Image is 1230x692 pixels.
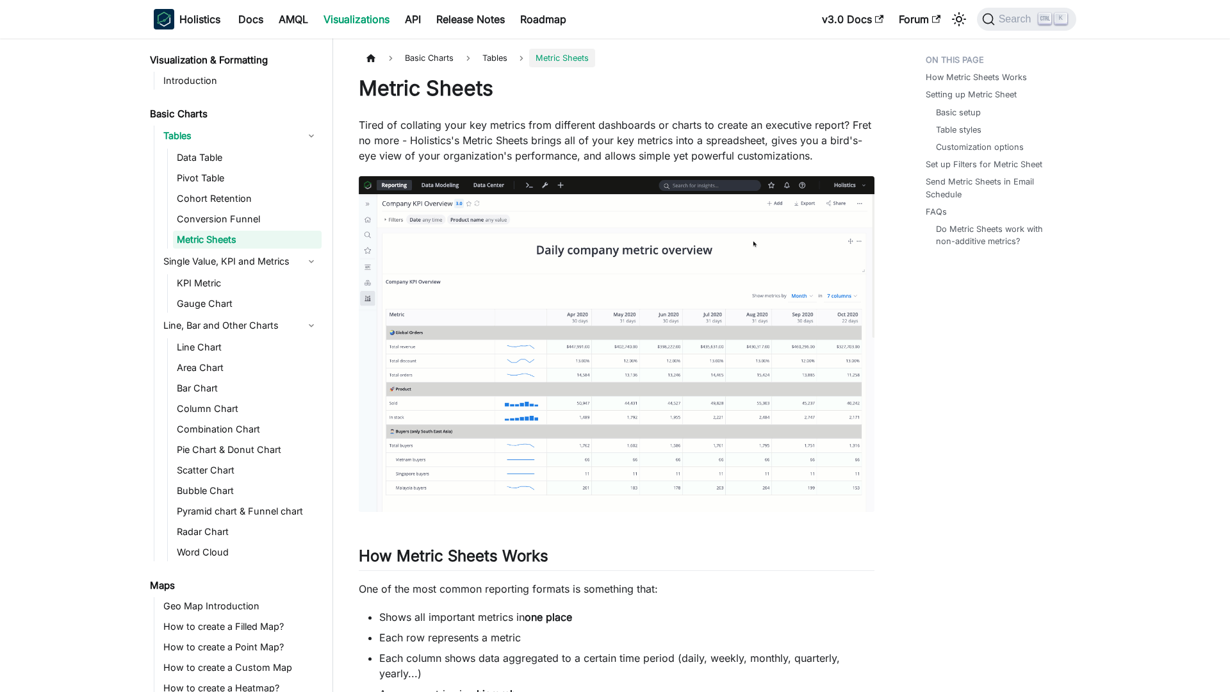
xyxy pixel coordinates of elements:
a: Table styles [936,124,981,136]
img: Holistics [154,9,174,29]
p: One of the most common reporting formats is something that: [359,581,874,597]
nav: Docs sidebar [141,38,333,692]
a: AMQL [271,9,316,29]
a: Release Notes [429,9,512,29]
button: Switch between dark and light mode (currently light mode) [949,9,969,29]
a: Bubble Chart [173,482,322,500]
a: How to create a Custom Map [160,659,322,677]
a: Send Metric Sheets in Email Schedule [926,176,1069,200]
a: Forum [891,9,948,29]
nav: Breadcrumbs [359,49,874,67]
a: How to create a Filled Map? [160,618,322,636]
a: KPI Metric [173,274,322,292]
strong: one place [525,611,572,623]
span: Metric Sheets [529,49,595,67]
p: Tired of collating your key metrics from different dashboards or charts to create an executive re... [359,117,874,163]
span: Tables [476,49,514,67]
a: Combination Chart [173,420,322,438]
button: Search (Ctrl+K) [977,8,1076,31]
a: Visualization & Formatting [146,51,322,69]
a: Bar Chart [173,379,322,397]
a: Single Value, KPI and Metrics [160,251,322,272]
a: Conversion Funnel [173,210,322,228]
a: Gauge Chart [173,295,322,313]
a: Word Cloud [173,543,322,561]
span: Basic Charts [398,49,460,67]
a: Line, Bar and Other Charts [160,315,322,336]
a: Introduction [160,72,322,90]
a: v3.0 Docs [814,9,891,29]
a: Data Table [173,149,322,167]
a: Set up Filters for Metric Sheet [926,158,1042,170]
a: How Metric Sheets Works [926,71,1027,83]
b: Holistics [179,12,220,27]
a: Pie Chart & Donut Chart [173,441,322,459]
a: Pivot Table [173,169,322,187]
a: Cohort Retention [173,190,322,208]
a: Scatter Chart [173,461,322,479]
a: Pyramid chart & Funnel chart [173,502,322,520]
li: Each row represents a metric [379,630,874,645]
a: Geo Map Introduction [160,597,322,615]
li: Shows all important metrics in [379,609,874,625]
a: Visualizations [316,9,397,29]
a: Tables [160,126,322,146]
kbd: K [1054,13,1067,24]
a: Column Chart [173,400,322,418]
a: Customization options [936,141,1024,153]
a: Roadmap [512,9,574,29]
a: FAQs [926,206,947,218]
h2: How Metric Sheets Works [359,547,874,571]
a: Line Chart [173,338,322,356]
a: API [397,9,429,29]
a: Setting up Metric Sheet [926,88,1017,101]
a: Metric Sheets [173,231,322,249]
a: Home page [359,49,383,67]
a: Radar Chart [173,523,322,541]
a: Docs [231,9,271,29]
a: Basic Charts [146,105,322,123]
a: HolisticsHolistics [154,9,220,29]
span: Search [995,13,1039,25]
h1: Metric Sheets [359,76,874,101]
a: Maps [146,577,322,595]
li: Each column shows data aggregated to a certain time period (daily, weekly, monthly, quarterly, ye... [379,650,874,681]
a: Area Chart [173,359,322,377]
a: How to create a Point Map? [160,638,322,656]
a: Basic setup [936,106,981,119]
a: Do Metric Sheets work with non-additive metrics? [936,223,1063,247]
